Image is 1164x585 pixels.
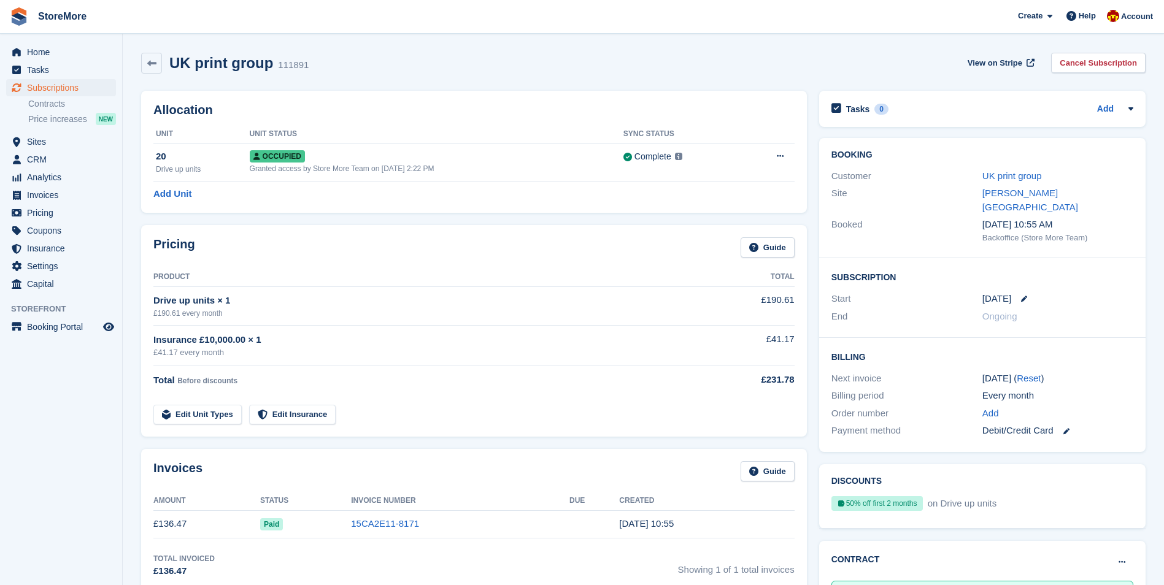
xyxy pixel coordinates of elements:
span: Booking Portal [27,318,101,335]
a: menu [6,204,116,221]
div: 0 [874,104,888,115]
a: menu [6,275,116,292]
div: Debit/Credit Card [982,424,1133,438]
h2: UK print group [169,55,273,71]
span: Occupied [250,150,305,162]
a: menu [6,258,116,275]
a: Add [982,407,999,421]
time: 2025-10-02 09:55:43 UTC [619,518,674,529]
h2: Pricing [153,237,195,258]
span: Sites [27,133,101,150]
a: menu [6,186,116,204]
th: Amount [153,491,260,511]
a: 15CA2E11-8171 [351,518,419,529]
a: [PERSON_NAME][GEOGRAPHIC_DATA] [982,188,1078,212]
span: Price increases [28,113,87,125]
a: menu [6,61,116,78]
img: Store More Team [1107,10,1119,22]
a: Edit Insurance [249,405,336,425]
td: £190.61 [695,286,794,325]
h2: Invoices [153,461,202,481]
div: NEW [96,113,116,125]
span: Tasks [27,61,101,78]
span: Pricing [27,204,101,221]
div: [DATE] 10:55 AM [982,218,1133,232]
span: Insurance [27,240,101,257]
time: 2025-10-02 00:00:00 UTC [982,292,1011,306]
span: on Drive up units [925,498,997,508]
div: 20 [156,150,250,164]
div: £190.61 every month [153,308,695,319]
span: CRM [27,151,101,168]
div: £136.47 [153,564,215,578]
a: menu [6,169,116,186]
span: Before discounts [177,377,237,385]
a: menu [6,318,116,335]
div: 50% off first 2 months [831,496,923,511]
th: Invoice Number [351,491,569,511]
th: Created [619,491,794,511]
span: Create [1018,10,1043,22]
th: Total [695,267,794,287]
div: Payment method [831,424,982,438]
th: Sync Status [623,124,742,144]
div: Next invoice [831,372,982,386]
h2: Discounts [831,476,1133,486]
span: Ongoing [982,311,1017,321]
img: icon-info-grey-7440780725fd019a000dd9b08b2336e03edf1995a4989e88bcd33f0948082b44.svg [675,153,682,160]
div: Granted access by Store More Team on [DATE] 2:22 PM [250,163,623,174]
div: Drive up units × 1 [153,294,695,308]
div: Complete [634,150,671,163]
a: menu [6,79,116,96]
div: Start [831,292,982,306]
span: Home [27,44,101,61]
span: Total [153,375,175,385]
a: menu [6,44,116,61]
div: [DATE] ( ) [982,372,1133,386]
div: Order number [831,407,982,421]
img: stora-icon-8386f47178a22dfd0bd8f6a31ec36ba5ce8667c1dd55bd0f319d3a0aa187defe.svg [10,7,28,26]
div: £41.17 every month [153,346,695,359]
div: £231.78 [695,373,794,387]
span: Account [1121,10,1153,23]
th: Unit [153,124,250,144]
div: Customer [831,169,982,183]
span: View on Stripe [968,57,1022,69]
span: Help [1079,10,1096,22]
div: Backoffice (Store More Team) [982,232,1133,244]
a: Reset [1017,373,1041,383]
div: Insurance £10,000.00 × 1 [153,333,695,347]
h2: Contract [831,553,880,566]
h2: Billing [831,350,1133,362]
a: View on Stripe [963,53,1037,73]
a: Preview store [101,319,116,334]
span: Invoices [27,186,101,204]
td: £41.17 [695,326,794,365]
a: Price increases NEW [28,112,116,126]
span: Paid [260,518,283,530]
a: Contracts [28,98,116,110]
a: UK print group [982,170,1042,181]
h2: Booking [831,150,1133,160]
th: Product [153,267,695,287]
div: End [831,310,982,324]
span: Showing 1 of 1 total invoices [678,553,795,578]
a: menu [6,133,116,150]
a: menu [6,222,116,239]
a: StoreMore [33,6,91,26]
a: menu [6,151,116,168]
a: menu [6,240,116,257]
div: 111891 [278,58,309,72]
a: Edit Unit Types [153,405,242,425]
h2: Subscription [831,270,1133,283]
div: Every month [982,389,1133,403]
span: Analytics [27,169,101,186]
a: Cancel Subscription [1051,53,1146,73]
a: Add [1097,102,1114,117]
h2: Tasks [846,104,870,115]
div: Drive up units [156,164,250,175]
div: Site [831,186,982,214]
th: Status [260,491,351,511]
a: Add Unit [153,187,191,201]
span: Subscriptions [27,79,101,96]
